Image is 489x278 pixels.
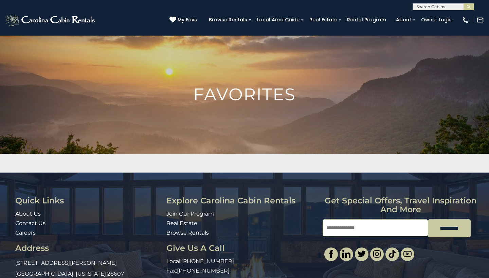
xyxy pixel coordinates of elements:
[15,211,41,217] a: About Us
[418,15,455,25] a: Owner Login
[166,267,318,275] p: Fax:
[373,250,381,258] img: instagram-single.svg
[476,16,484,24] img: mail-regular-white.png
[166,258,318,265] p: Local:
[344,15,390,25] a: Rental Program
[358,250,366,258] img: twitter-single.svg
[166,244,318,253] h3: Give Us A Call
[393,15,415,25] a: About
[254,15,303,25] a: Local Area Guide
[327,250,335,258] img: facebook-single.svg
[205,15,251,25] a: Browse Rentals
[166,211,214,217] a: Join Our Program
[177,267,230,274] a: [PHONE_NUMBER]
[462,16,469,24] img: phone-regular-white.png
[15,230,36,236] a: Careers
[166,196,318,205] h3: Explore Carolina Cabin Rentals
[323,196,479,214] h3: Get special offers, travel inspiration and more
[306,15,341,25] a: Real Estate
[15,244,161,253] h3: Address
[15,196,161,205] h3: Quick Links
[5,13,97,27] img: White-1-2.png
[166,230,209,236] a: Browse Rentals
[342,250,350,258] img: linkedin-single.svg
[178,16,197,23] span: My Favs
[169,16,199,24] a: My Favs
[166,220,197,226] a: Real Estate
[15,220,46,226] a: Contact Us
[403,250,412,258] img: youtube-light.svg
[388,250,396,258] img: tiktok.svg
[181,258,234,264] a: [PHONE_NUMBER]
